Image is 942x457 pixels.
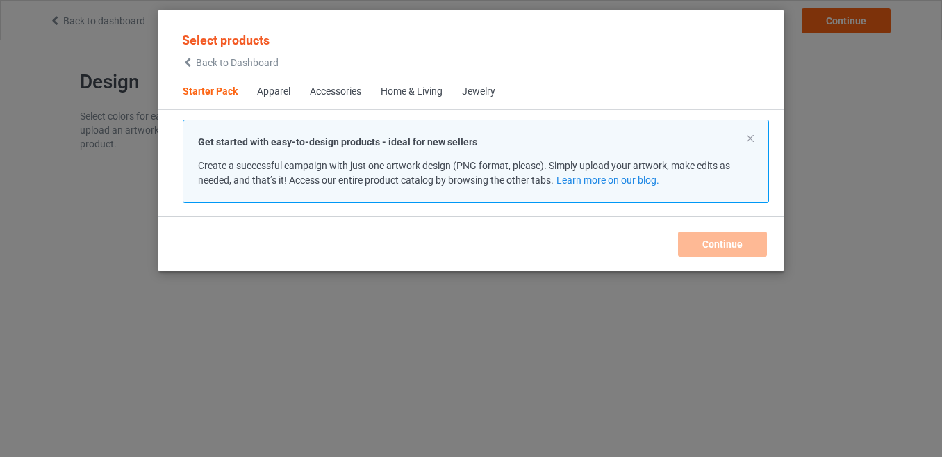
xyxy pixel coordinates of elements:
a: Learn more on our blog. [556,175,659,186]
span: Starter Pack [173,75,247,109]
div: Jewelry [462,85,495,99]
span: Create a successful campaign with just one artwork design (PNG format, please). Simply upload you... [198,160,730,186]
div: Accessories [310,85,361,99]
strong: Get started with easy-to-design products - ideal for new sellers [198,136,477,147]
div: Home & Living [381,85,443,99]
span: Select products [182,33,270,47]
div: Apparel [257,85,290,99]
span: Back to Dashboard [196,57,279,68]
